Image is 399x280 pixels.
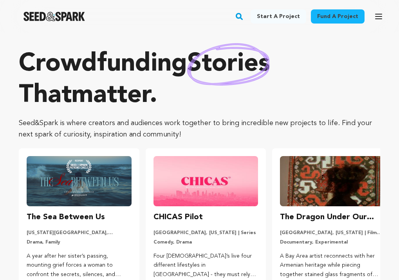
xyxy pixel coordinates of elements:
img: The Dragon Under Our Feet image [280,156,385,206]
p: Drama, Family [27,239,132,245]
p: A Bay Area artist reconnects with her Armenian heritage while piecing together stained glass frag... [280,252,385,280]
img: hand sketched image [187,43,270,86]
p: Seed&Spark is where creators and audiences work together to bring incredible new projects to life... [19,118,380,140]
p: Documentary, Experimental [280,239,385,245]
h3: CHICAS Pilot [153,211,203,224]
span: matter [72,83,150,108]
a: Seed&Spark Homepage [23,12,85,21]
img: CHICAS Pilot image [153,156,258,206]
img: Seed&Spark Logo Dark Mode [23,12,85,21]
h3: The Sea Between Us [27,211,105,224]
p: Four [DEMOGRAPHIC_DATA]’s live four different lifestyles in [GEOGRAPHIC_DATA] - they must rely on... [153,252,258,280]
p: [GEOGRAPHIC_DATA], [US_STATE] | Series [153,230,258,236]
p: [GEOGRAPHIC_DATA], [US_STATE] | Film Feature [280,230,385,236]
a: Start a project [251,9,306,24]
p: Comedy, Drama [153,239,258,245]
h3: The Dragon Under Our Feet [280,211,385,224]
p: A year after her sister’s passing, mounting grief forces a woman to confront the secrets, silence... [27,252,132,280]
a: Fund a project [311,9,365,24]
img: The Sea Between Us image [27,156,132,206]
p: [US_STATE][GEOGRAPHIC_DATA], [US_STATE] | Film Short [27,230,132,236]
p: Crowdfunding that . [19,49,380,111]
